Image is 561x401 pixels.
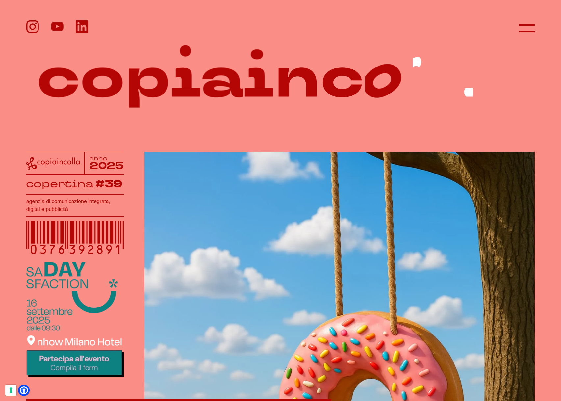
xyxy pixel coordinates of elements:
tspan: #39 [96,177,123,192]
img: SaDaysfaction [26,262,124,377]
tspan: anno [89,155,107,162]
a: Open Accessibility Menu [20,386,28,394]
h1: agenzia di comunicazione integrata, digital e pubblicità [26,198,124,213]
tspan: 2025 [89,159,124,173]
button: Le tue preferenze relative al consenso per le tecnologie di tracciamento [5,385,16,396]
tspan: copertina [26,177,94,191]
